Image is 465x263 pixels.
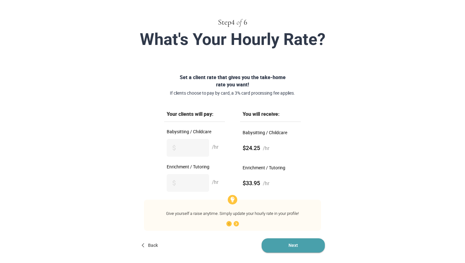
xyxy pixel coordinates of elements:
label: Enrichment / Tutoring [167,165,222,169]
button: Next [262,238,325,253]
div: Give yourself a raise anytime. Simply update your hourly rate in your profile! [152,211,313,217]
div: $33.95 [243,176,298,191]
span: /hr [263,180,270,186]
img: Bulb [228,195,237,204]
div: What's Your Hourly Rate? [83,30,382,48]
span: /hr [212,179,219,186]
div: You will receive: [240,111,301,122]
div: Step 4 6 [71,17,394,28]
button: Back [140,238,160,253]
span: /hr [263,145,270,151]
div: Babysitting / Childcare [243,129,298,136]
div: 1 / 5 [152,220,313,228]
div: Set a client rate that gives you the take-home rate you want! [138,74,327,96]
div: $24.25 [243,141,298,155]
span: If clients choose to pay by card, a 3% card processing fee applies. [150,90,315,96]
div: Your clients will pay: [164,111,225,122]
span: of [237,19,242,26]
div: Enrichment / Tutoring [243,165,298,171]
span: /hr [212,144,219,151]
label: Babysitting / Childcare [167,129,222,134]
